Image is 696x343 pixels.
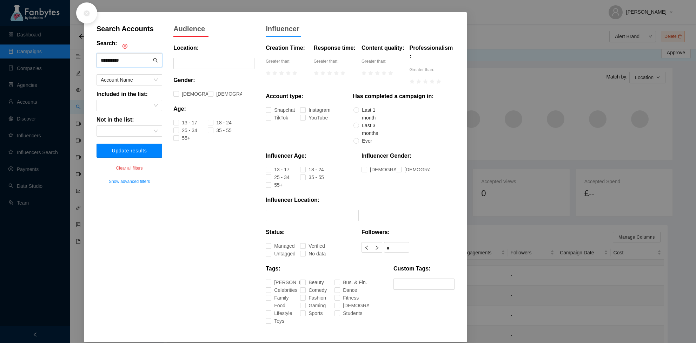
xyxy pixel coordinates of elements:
div: Food [274,302,278,309]
span: Ever [359,137,375,145]
span: star [314,71,319,76]
span: star [327,71,332,76]
p: Has completed a campaign in: [353,92,433,101]
span: star [388,71,393,76]
span: left [364,245,369,250]
div: Gaming [309,302,314,309]
span: Account Name [101,75,158,85]
span: close-circle [83,10,90,17]
span: star [375,71,380,76]
p: Greater than: [362,58,406,65]
div: TikTok [274,114,279,122]
p: Professionalism: [410,44,455,61]
span: star [279,71,284,76]
span: star [266,71,271,76]
div: Verified [309,242,314,250]
div: Toys [274,317,278,325]
div: Students [343,309,349,317]
p: Search: [97,39,117,48]
div: 13 - 17 [274,166,279,173]
div: Family [274,294,279,302]
p: Influencer Gender: [362,152,411,160]
p: Greater than: [410,66,455,73]
div: Fitness [343,294,348,302]
span: star [292,71,297,76]
span: Update results [112,148,147,153]
p: Influencer Location: [266,196,319,204]
p: Influencer Age: [266,152,306,160]
p: Response time: [314,44,356,52]
p: Gender: [173,76,195,84]
div: [DEMOGRAPHIC_DATA] [343,302,361,309]
p: Clear all filters [97,165,162,172]
div: Sports [309,309,313,317]
div: [DEMOGRAPHIC_DATA] [216,90,234,98]
div: 55+ [274,181,277,189]
button: Update results [97,144,162,158]
p: Greater than: [266,58,311,65]
div: Untagged [274,250,281,258]
p: Custom Tags: [393,265,430,273]
span: star [362,71,366,76]
div: [DEMOGRAPHIC_DATA] [404,166,423,173]
span: star [410,79,415,84]
span: Last 3 months [359,122,387,137]
p: Content quality: [362,44,404,52]
div: [PERSON_NAME] [274,279,287,286]
button: Show advanced filters [97,176,162,187]
div: Managed [274,242,281,250]
p: Tags: [266,265,280,273]
span: star [436,79,441,84]
span: right [374,245,379,250]
div: Comedy [309,286,314,294]
div: YouTube [309,114,315,122]
span: star [423,79,428,84]
p: Greater than: [314,58,359,65]
div: 25 - 34 [182,126,187,134]
p: Account type: [266,92,303,101]
span: star [334,71,339,76]
div: Snapchat [274,106,281,114]
span: star [340,71,345,76]
span: star [416,79,421,84]
div: 13 - 17 [182,119,187,126]
div: [DEMOGRAPHIC_DATA] [370,166,388,173]
div: 55+ [182,134,185,142]
p: Status: [266,228,285,236]
div: 35 - 55 [309,173,314,181]
div: 18 - 24 [309,166,314,173]
p: Location: [173,44,199,52]
div: 18 - 24 [216,119,221,126]
span: star [286,71,291,76]
span: star [382,71,386,76]
span: star [368,71,373,76]
span: star [272,71,277,76]
span: star [430,79,435,84]
div: Beauty [309,279,314,286]
div: Instagram [309,106,316,114]
div: 35 - 55 [216,126,221,134]
div: Dance [343,286,347,294]
div: No data [309,250,314,258]
div: 25 - 34 [274,173,279,181]
p: Creation Time: [266,44,305,52]
p: Followers: [362,228,390,236]
span: close-circle [122,44,127,49]
span: search [153,58,158,63]
div: Celebrities [274,286,282,294]
div: Bus. & Fin. [343,279,351,286]
span: Show advanced filters [109,178,150,185]
div: Fashion [309,294,314,302]
span: star [320,71,325,76]
p: Age: [173,105,186,113]
div: Lifestyle [274,309,280,317]
span: Last 1 month [359,106,387,122]
div: [DEMOGRAPHIC_DATA] [182,90,200,98]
